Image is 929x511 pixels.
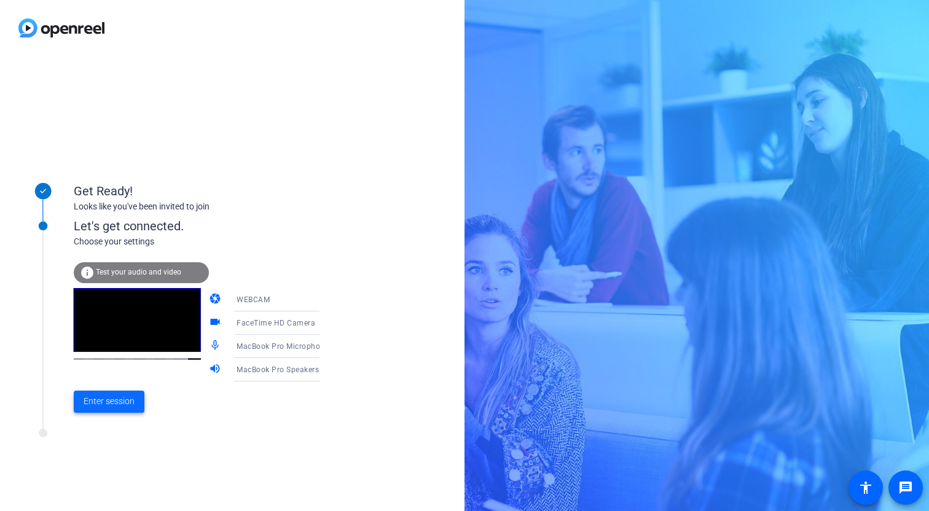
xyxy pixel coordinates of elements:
span: Enter session [84,395,135,408]
div: Choose your settings [74,235,345,248]
mat-icon: videocam [209,316,224,330]
mat-icon: camera [209,292,224,307]
mat-icon: volume_up [209,362,224,377]
mat-icon: info [80,265,95,280]
button: Enter session [74,391,144,413]
span: FaceTime HD Camera [237,319,315,327]
span: Test your audio and video [96,268,181,276]
mat-icon: mic_none [209,339,224,354]
mat-icon: message [898,480,913,495]
mat-icon: accessibility [858,480,873,495]
span: MacBook Pro Microphone [237,341,329,351]
span: MacBook Pro Speakers [237,365,319,374]
span: WEBCAM [237,295,270,304]
div: Let's get connected. [74,217,345,235]
div: Get Ready! [74,182,319,200]
div: Looks like you've been invited to join [74,200,319,213]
